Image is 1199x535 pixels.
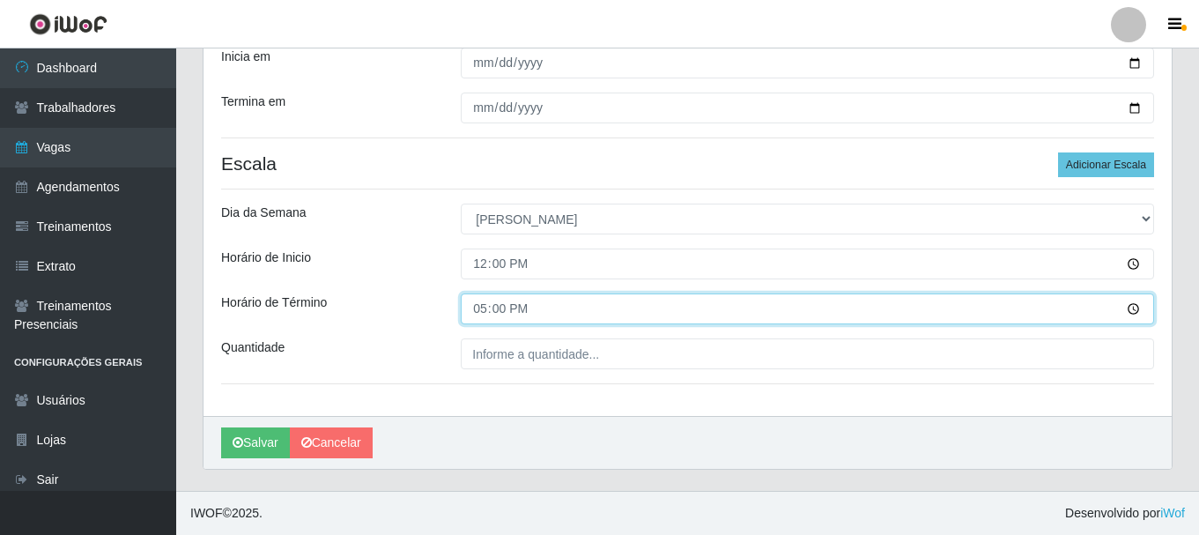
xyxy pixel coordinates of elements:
[221,249,311,267] label: Horário de Inicio
[221,294,327,312] label: Horário de Término
[290,427,373,458] a: Cancelar
[461,93,1154,123] input: 00/00/0000
[461,338,1154,369] input: Informe a quantidade...
[221,427,290,458] button: Salvar
[221,152,1154,175] h4: Escala
[221,338,285,357] label: Quantidade
[1058,152,1154,177] button: Adicionar Escala
[461,294,1154,324] input: 00:00
[29,13,107,35] img: CoreUI Logo
[1160,506,1185,520] a: iWof
[221,204,307,222] label: Dia da Semana
[190,506,223,520] span: IWOF
[221,93,285,111] label: Termina em
[461,48,1154,78] input: 00/00/0000
[221,48,270,66] label: Inicia em
[461,249,1154,279] input: 00:00
[190,504,263,523] span: © 2025 .
[1065,504,1185,523] span: Desenvolvido por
